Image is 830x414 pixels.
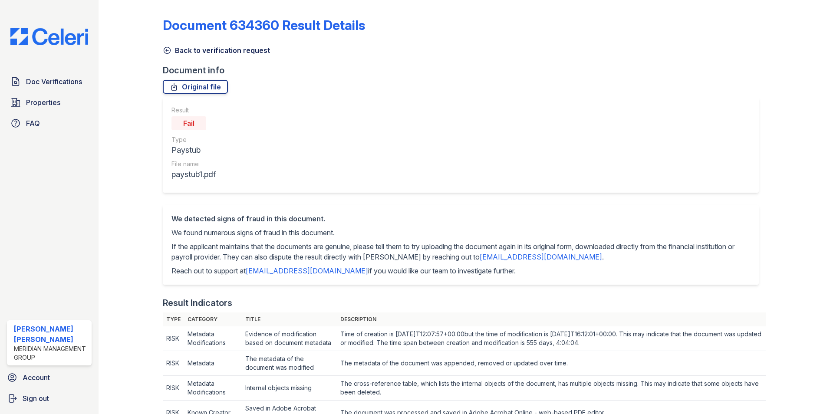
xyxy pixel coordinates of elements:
td: Time of creation is [DATE]T12:07:57+00:00but the time of modification is [DATE]T16:12:01+00:00. T... [337,326,766,351]
span: FAQ [26,118,40,128]
img: CE_Logo_Blue-a8612792a0a2168367f1c8372b55b34899dd931a85d93a1a3d3e32e68fde9ad4.png [3,28,95,45]
a: [EMAIL_ADDRESS][DOMAIN_NAME] [246,266,368,275]
div: File name [171,160,216,168]
td: RISK [163,326,184,351]
a: [EMAIL_ADDRESS][DOMAIN_NAME] [480,253,602,261]
div: Result [171,106,216,115]
span: Doc Verifications [26,76,82,87]
a: Doc Verifications [7,73,92,90]
td: The metadata of the document was modified [242,351,337,376]
a: Sign out [3,390,95,407]
td: Evidence of modification based on document metadata [242,326,337,351]
p: If the applicant maintains that the documents are genuine, please tell them to try uploading the ... [171,241,750,262]
a: Back to verification request [163,45,270,56]
td: Metadata [184,351,241,376]
a: FAQ [7,115,92,132]
div: Fail [171,116,206,130]
span: Sign out [23,393,49,404]
td: Metadata Modifications [184,376,241,401]
p: We found numerous signs of fraud in this document. [171,227,750,238]
div: Result Indicators [163,297,232,309]
td: The metadata of the document was appended, removed or updated over time. [337,351,766,376]
td: Metadata Modifications [184,326,241,351]
p: Reach out to support at if you would like our team to investigate further. [171,266,750,276]
div: Type [171,135,216,144]
th: Category [184,312,241,326]
span: Properties [26,97,60,108]
div: Paystub [171,144,216,156]
th: Description [337,312,766,326]
a: Original file [163,80,228,94]
div: paystub1.pdf [171,168,216,181]
div: Document info [163,64,766,76]
td: Internal objects missing [242,376,337,401]
th: Title [242,312,337,326]
td: RISK [163,351,184,376]
td: RISK [163,376,184,401]
span: . [602,253,604,261]
td: The cross-reference table, which lists the internal objects of the document, has multiple objects... [337,376,766,401]
th: Type [163,312,184,326]
div: We detected signs of fraud in this document. [171,214,750,224]
a: Properties [7,94,92,111]
div: [PERSON_NAME] [PERSON_NAME] [14,324,88,345]
a: Account [3,369,95,386]
span: Account [23,372,50,383]
a: Document 634360 Result Details [163,17,365,33]
div: Meridian Management Group [14,345,88,362]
